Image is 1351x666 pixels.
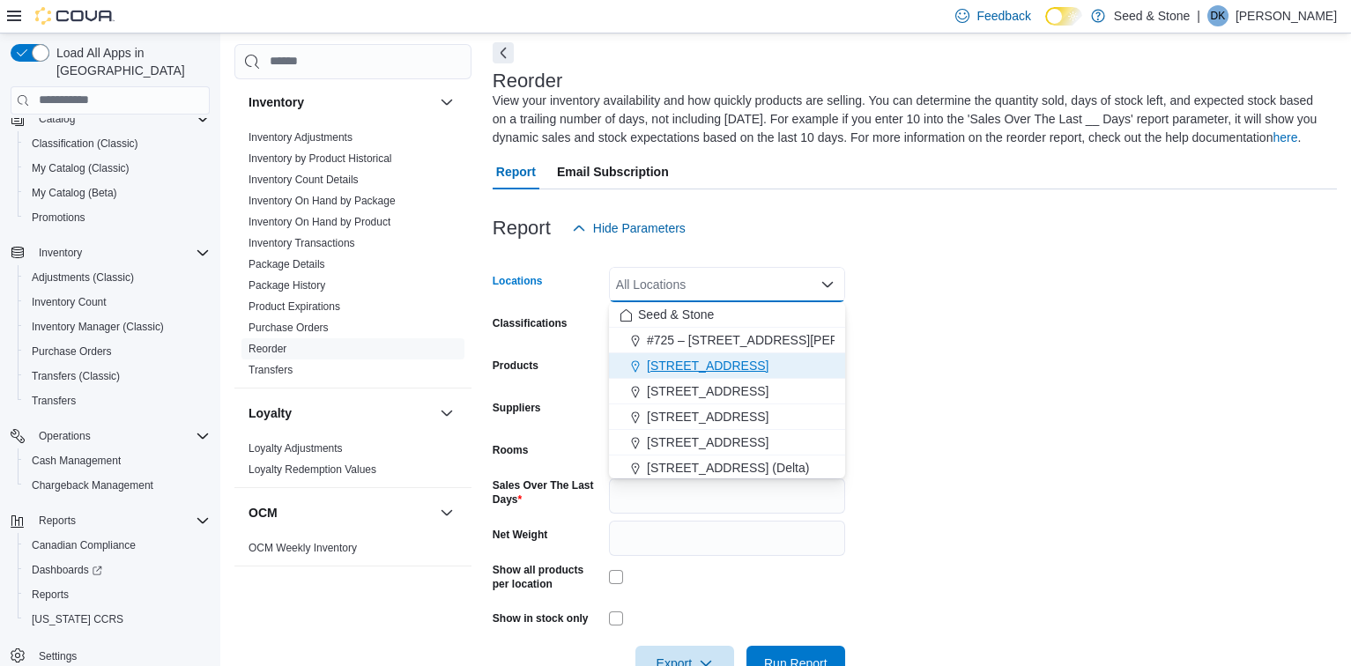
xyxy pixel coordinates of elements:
[32,369,120,383] span: Transfers (Classic)
[249,278,325,292] span: Package History
[249,279,325,292] a: Package History
[493,70,562,92] h3: Reorder
[249,504,433,522] button: OCM
[234,438,471,487] div: Loyalty
[39,429,91,443] span: Operations
[249,321,329,335] span: Purchase Orders
[32,108,210,129] span: Catalog
[25,133,210,154] span: Classification (Classic)
[249,257,325,271] span: Package Details
[249,463,376,476] a: Loyalty Redemption Values
[25,341,119,362] a: Purchase Orders
[976,7,1030,25] span: Feedback
[249,216,390,228] a: Inventory On Hand by Product
[18,339,217,364] button: Purchase Orders
[32,612,123,626] span: [US_STATE] CCRS
[25,584,76,605] a: Reports
[1207,5,1229,26] div: David Kirby
[493,611,589,625] label: Show in stock only
[25,584,210,605] span: Reports
[25,207,210,228] span: Promotions
[18,473,217,498] button: Chargeback Management
[1273,130,1297,144] a: here
[609,302,845,558] div: Choose from the following options
[25,535,210,556] span: Canadian Compliance
[249,404,292,422] h3: Loyalty
[25,316,171,337] a: Inventory Manager (Classic)
[609,379,845,404] button: [STREET_ADDRESS]
[249,237,355,249] a: Inventory Transactions
[249,93,433,111] button: Inventory
[25,207,93,228] a: Promotions
[436,502,457,523] button: OCM
[493,359,538,373] label: Products
[32,320,164,334] span: Inventory Manager (Classic)
[32,270,134,285] span: Adjustments (Classic)
[249,364,293,376] a: Transfers
[25,390,83,411] a: Transfers
[32,454,121,468] span: Cash Management
[436,92,457,113] button: Inventory
[647,408,768,425] span: [STREET_ADDRESS]
[32,137,138,151] span: Classification (Classic)
[493,218,551,239] h3: Report
[493,316,568,330] label: Classifications
[32,425,98,447] button: Operations
[609,455,845,481] button: [STREET_ADDRESS] (Delta)
[496,154,536,189] span: Report
[25,450,210,471] span: Cash Management
[4,424,217,448] button: Operations
[249,442,343,455] a: Loyalty Adjustments
[32,186,117,200] span: My Catalog (Beta)
[25,609,130,630] a: [US_STATE] CCRS
[18,265,217,290] button: Adjustments (Classic)
[249,322,329,334] a: Purchase Orders
[18,533,217,558] button: Canadian Compliance
[249,404,433,422] button: Loyalty
[249,131,353,144] a: Inventory Adjustments
[25,366,210,387] span: Transfers (Classic)
[18,582,217,607] button: Reports
[249,258,325,270] a: Package Details
[249,541,357,555] span: OCM Weekly Inventory
[32,295,107,309] span: Inventory Count
[609,404,845,430] button: [STREET_ADDRESS]
[493,42,514,63] button: Next
[249,195,396,207] a: Inventory On Hand by Package
[25,366,127,387] a: Transfers (Classic)
[25,609,210,630] span: Washington CCRS
[249,236,355,250] span: Inventory Transactions
[18,364,217,388] button: Transfers (Classic)
[234,127,471,388] div: Inventory
[25,292,210,313] span: Inventory Count
[493,478,602,507] label: Sales Over The Last Days
[647,331,916,349] span: #725 – [STREET_ADDRESS][PERSON_NAME])
[249,173,359,187] span: Inventory Count Details
[25,292,114,313] a: Inventory Count
[493,401,541,415] label: Suppliers
[18,558,217,582] a: Dashboards
[25,341,210,362] span: Purchase Orders
[593,219,686,237] span: Hide Parameters
[25,475,160,496] a: Chargeback Management
[1236,5,1337,26] p: [PERSON_NAME]
[18,205,217,230] button: Promotions
[49,44,210,79] span: Load All Apps in [GEOGRAPHIC_DATA]
[32,425,210,447] span: Operations
[493,443,529,457] label: Rooms
[249,174,359,186] a: Inventory Count Details
[249,542,357,554] a: OCM Weekly Inventory
[1114,5,1190,26] p: Seed & Stone
[18,181,217,205] button: My Catalog (Beta)
[493,528,547,542] label: Net Weight
[32,211,85,225] span: Promotions
[18,290,217,314] button: Inventory Count
[32,588,69,602] span: Reports
[4,508,217,533] button: Reports
[25,390,210,411] span: Transfers
[249,152,392,165] a: Inventory by Product Historical
[234,537,471,566] div: OCM
[18,314,217,339] button: Inventory Manager (Classic)
[249,441,343,455] span: Loyalty Adjustments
